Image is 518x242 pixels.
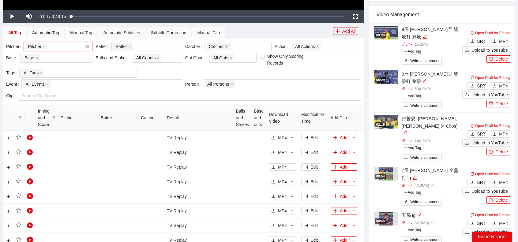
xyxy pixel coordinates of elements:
span: copy [471,172,474,176]
th: Catcher [138,105,164,131]
span: link [402,87,406,91]
a: Open Draft for Editing [471,31,510,35]
button: downloadMP4 [269,163,289,171]
a: Open Draft for Editing [471,172,510,176]
button: editWrite a comment [402,154,442,161]
span: Inning and Score [38,108,50,128]
span: ellipsis [289,150,296,155]
span: close [225,45,228,48]
span: ellipsis [350,209,357,213]
span: Edit [310,193,318,200]
span: All Actions [295,43,315,50]
span: column-width [304,165,308,170]
span: edit [422,34,427,39]
span: upload [465,141,469,146]
span: SRT [477,220,486,227]
span: All Actions [292,43,321,50]
label: Pitcher [6,42,24,51]
span: Edit [310,222,318,229]
span: Catcher [209,43,224,50]
span: All Counts [133,54,162,61]
button: deleteDelete [486,148,510,155]
button: uploadUpload to YouTube [462,229,510,236]
span: download [271,165,276,170]
span: plus [336,29,340,34]
button: Expand row [6,150,11,155]
span: download [271,209,276,214]
label: Clip [6,91,18,101]
span: MP4 [278,134,287,141]
span: star [16,149,21,155]
button: ellipsis [350,163,357,171]
span: edit [417,213,422,218]
span: filter [18,116,22,120]
button: deleteDelete [486,100,510,107]
button: deleteDelete [486,55,510,63]
a: linkLink [402,221,413,225]
button: uploadUpload to YouTube [462,139,510,147]
span: edit [412,175,417,180]
span: close [157,56,160,59]
button: Expand row [6,223,11,228]
button: column-widthEdit [301,222,320,229]
span: close [230,83,233,86]
button: plusAdd [331,163,350,171]
th: Modification Time [299,105,328,131]
button: downloadMP4 [269,193,289,200]
span: filter [51,106,57,129]
span: column-width [304,209,308,214]
button: Expand row [6,194,11,199]
span: ellipsis [350,150,357,155]
span: MP4 [499,179,508,186]
button: column-widthEdit [301,149,320,156]
span: column-width [304,150,308,155]
span: SRT [477,131,486,137]
span: link [402,221,406,225]
label: Base [6,53,20,63]
button: Mute [20,10,37,23]
span: ellipsis [350,194,357,199]
span: ellipsis [289,180,296,184]
button: downloadMP4 [269,178,289,185]
label: Person [185,79,203,89]
span: column-width [304,223,308,228]
span: download [271,194,276,199]
a: Open Draft for Editing [471,124,510,128]
span: upload [465,92,469,97]
span: MP4 [278,207,287,214]
span: download [492,84,497,88]
label: Out Count [185,53,209,63]
span: plus [333,136,337,140]
p: | 16.2 MB [402,42,463,48]
span: upload [465,48,469,53]
th: Base and outs [251,105,266,131]
span: play-circle [27,149,33,155]
div: Edit [422,78,427,85]
span: download [470,84,475,88]
span: close [230,56,233,59]
button: downloadSRT [467,130,488,138]
button: downloadMP4 [269,207,289,214]
span: upload [465,230,469,235]
button: ellipsis [289,193,296,200]
span: MP4 [278,149,287,156]
button: editWrite a comment [402,199,442,206]
button: uploadUpload to YouTube [462,91,510,99]
span: Base [22,54,40,61]
span: Upload to YouTube [471,47,508,54]
span: plus [333,209,337,214]
button: ellipsis [350,149,357,156]
a: linkLink [402,87,413,91]
span: Upload to YouTube [471,229,508,236]
label: Balls and Strikes [96,53,132,63]
button: ellipsis [289,134,296,141]
button: deleteDelete [486,196,510,204]
span: plus [404,94,408,98]
span: plus [333,165,337,170]
p: | 594.9 MB [402,86,463,92]
span: close [36,56,39,59]
button: column-widthEdit [301,207,320,214]
th: Add Clip [328,105,364,131]
span: ellipsis [289,209,296,213]
span: copy [471,213,474,217]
